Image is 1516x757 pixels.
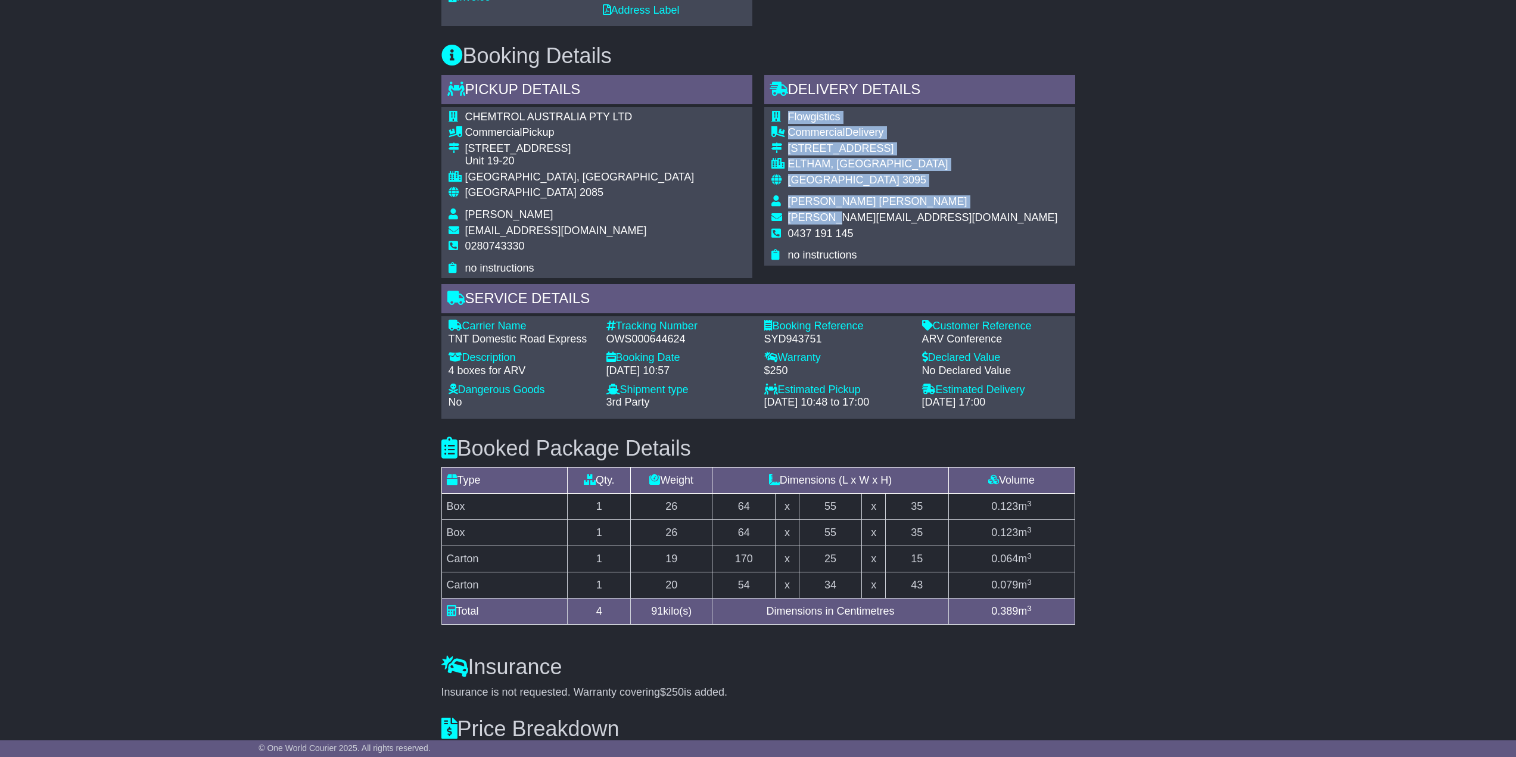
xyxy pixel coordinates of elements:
[465,126,522,138] span: Commercial
[606,320,752,333] div: Tracking Number
[991,500,1018,512] span: 0.123
[465,225,647,236] span: [EMAIL_ADDRESS][DOMAIN_NAME]
[991,579,1018,591] span: 0.079
[776,546,799,572] td: x
[441,284,1075,316] div: Service Details
[991,527,1018,538] span: 0.123
[712,599,948,625] td: Dimensions in Centimetres
[631,599,712,625] td: kilo(s)
[441,437,1075,460] h3: Booked Package Details
[862,494,885,520] td: x
[441,75,752,107] div: Pickup Details
[799,494,862,520] td: 55
[788,195,967,207] span: [PERSON_NAME] [PERSON_NAME]
[991,553,1018,565] span: 0.064
[776,520,799,546] td: x
[465,208,553,220] span: [PERSON_NAME]
[788,228,854,239] span: 0437 191 145
[259,743,431,753] span: © One World Courier 2025. All rights reserved.
[922,396,1068,409] div: [DATE] 17:00
[449,333,594,346] div: TNT Domestic Road Express
[948,599,1075,625] td: m
[568,572,631,599] td: 1
[603,4,680,16] a: Address Label
[1027,525,1032,534] sup: 3
[712,520,776,546] td: 64
[568,468,631,494] td: Qty.
[788,111,841,123] span: Flowgistics
[776,494,799,520] td: x
[788,142,1058,155] div: [STREET_ADDRESS]
[606,396,650,408] span: 3rd Party
[799,520,862,546] td: 55
[606,365,752,378] div: [DATE] 10:57
[799,546,862,572] td: 25
[764,351,910,365] div: Warranty
[885,494,948,520] td: 35
[1027,552,1032,560] sup: 3
[606,333,752,346] div: OWS000644624
[788,158,1058,171] div: ELTHAM, [GEOGRAPHIC_DATA]
[465,240,525,252] span: 0280743330
[712,468,948,494] td: Dimensions (L x W x H)
[764,365,910,378] div: $250
[776,572,799,599] td: x
[885,572,948,599] td: 43
[449,384,594,397] div: Dangerous Goods
[862,572,885,599] td: x
[441,717,1075,741] h3: Price Breakdown
[441,468,568,494] td: Type
[465,186,577,198] span: [GEOGRAPHIC_DATA]
[568,546,631,572] td: 1
[441,572,568,599] td: Carton
[948,494,1075,520] td: m
[465,171,695,184] div: [GEOGRAPHIC_DATA], [GEOGRAPHIC_DATA]
[568,494,631,520] td: 1
[764,75,1075,107] div: Delivery Details
[764,396,910,409] div: [DATE] 10:48 to 17:00
[441,655,1075,679] h3: Insurance
[764,320,910,333] div: Booking Reference
[712,494,776,520] td: 64
[948,546,1075,572] td: m
[631,468,712,494] td: Weight
[948,468,1075,494] td: Volume
[631,546,712,572] td: 19
[631,520,712,546] td: 26
[885,520,948,546] td: 35
[862,520,885,546] td: x
[764,333,910,346] div: SYD943751
[660,686,684,698] span: $250
[922,333,1068,346] div: ARV Conference
[441,686,1075,699] div: Insurance is not requested. Warranty covering is added.
[788,126,845,138] span: Commercial
[449,365,594,378] div: 4 boxes for ARV
[788,211,1058,223] span: [PERSON_NAME][EMAIL_ADDRESS][DOMAIN_NAME]
[651,605,663,617] span: 91
[465,262,534,274] span: no instructions
[465,111,633,123] span: CHEMTROL AUSTRALIA PTY LTD
[712,546,776,572] td: 170
[568,599,631,625] td: 4
[441,546,568,572] td: Carton
[441,494,568,520] td: Box
[606,384,752,397] div: Shipment type
[465,155,695,168] div: Unit 19-20
[631,494,712,520] td: 26
[922,351,1068,365] div: Declared Value
[449,320,594,333] div: Carrier Name
[902,174,926,186] span: 3095
[922,365,1068,378] div: No Declared Value
[449,396,462,408] span: No
[441,599,568,625] td: Total
[441,520,568,546] td: Box
[712,572,776,599] td: 54
[948,572,1075,599] td: m
[885,546,948,572] td: 15
[580,186,603,198] span: 2085
[764,384,910,397] div: Estimated Pickup
[631,572,712,599] td: 20
[799,572,862,599] td: 34
[568,520,631,546] td: 1
[948,520,1075,546] td: m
